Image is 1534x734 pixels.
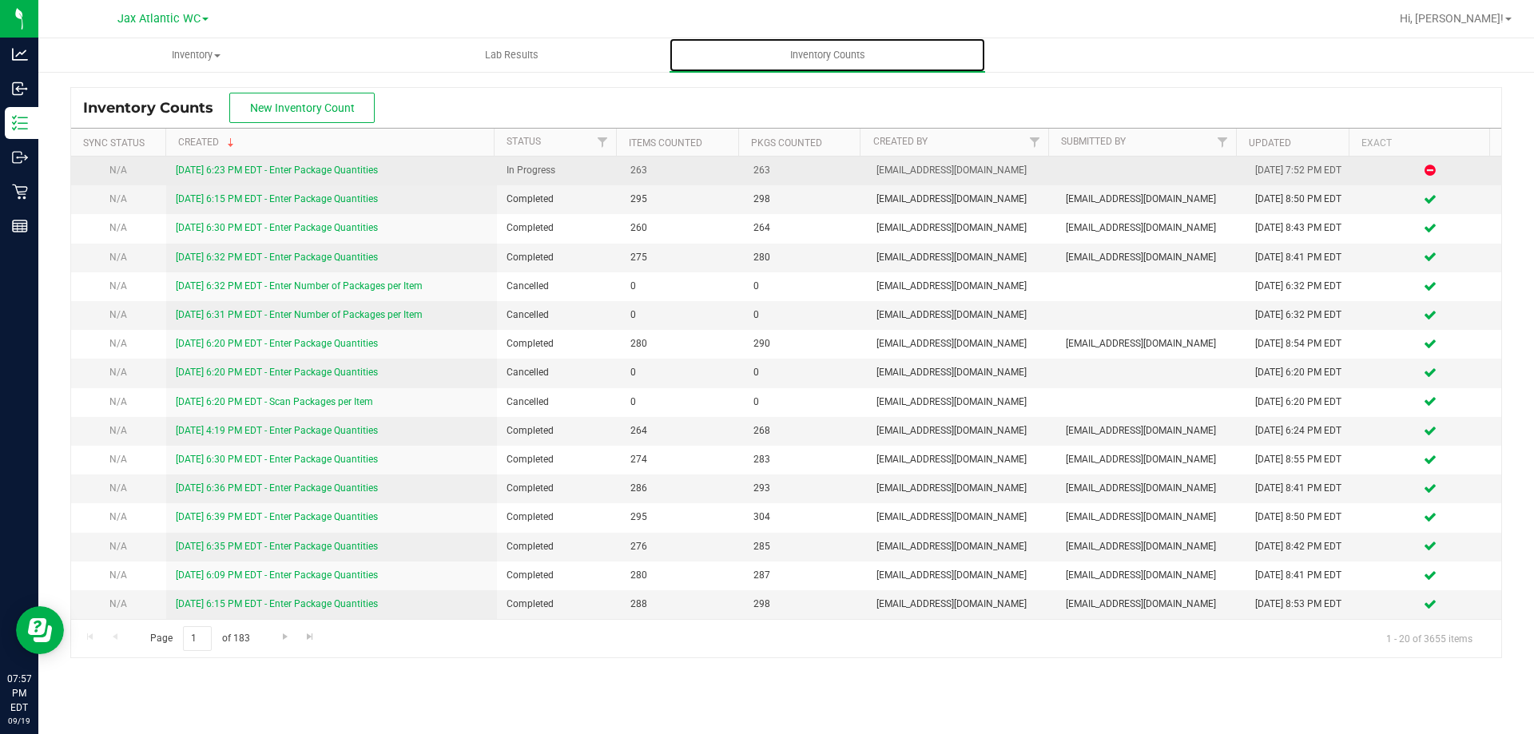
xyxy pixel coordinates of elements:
span: 268 [753,423,857,438]
span: Completed [507,510,610,525]
span: [EMAIL_ADDRESS][DOMAIN_NAME] [876,192,1047,207]
a: Lab Results [354,38,670,72]
span: 280 [753,250,857,265]
span: [EMAIL_ADDRESS][DOMAIN_NAME] [1066,423,1236,438]
span: N/A [109,338,127,349]
span: [EMAIL_ADDRESS][DOMAIN_NAME] [876,423,1047,438]
span: Inventory Counts [83,99,229,117]
span: 304 [753,510,857,525]
span: 0 [630,307,734,323]
span: [EMAIL_ADDRESS][DOMAIN_NAME] [1066,481,1236,496]
span: [EMAIL_ADDRESS][DOMAIN_NAME] [1066,539,1236,554]
span: Cancelled [507,307,610,323]
span: 0 [753,279,857,294]
div: [DATE] 6:20 PM EDT [1255,395,1349,410]
a: [DATE] 6:09 PM EDT - Enter Package Quantities [176,569,378,581]
a: Filter [1021,129,1047,156]
span: Completed [507,597,610,612]
span: Completed [507,336,610,351]
span: [EMAIL_ADDRESS][DOMAIN_NAME] [1066,336,1236,351]
span: 286 [630,481,734,496]
span: 0 [753,365,857,380]
span: Page of 183 [137,626,263,651]
span: N/A [109,396,127,407]
span: 280 [630,336,734,351]
a: Created [178,137,237,148]
span: [EMAIL_ADDRESS][DOMAIN_NAME] [1066,568,1236,583]
span: N/A [109,482,127,494]
span: [EMAIL_ADDRESS][DOMAIN_NAME] [876,365,1047,380]
span: 295 [630,192,734,207]
span: Cancelled [507,395,610,410]
a: [DATE] 6:20 PM EDT - Enter Package Quantities [176,338,378,349]
div: [DATE] 8:54 PM EDT [1255,336,1349,351]
a: [DATE] 6:20 PM EDT - Scan Packages per Item [176,396,373,407]
span: N/A [109,252,127,263]
span: 293 [753,481,857,496]
span: 0 [630,279,734,294]
span: 1 - 20 of 3655 items [1373,626,1485,650]
iframe: Resource center [16,606,64,654]
div: [DATE] 8:55 PM EDT [1255,452,1349,467]
div: [DATE] 6:32 PM EDT [1255,279,1349,294]
span: Cancelled [507,365,610,380]
span: [EMAIL_ADDRESS][DOMAIN_NAME] [876,395,1047,410]
inline-svg: Inventory [12,115,28,131]
div: [DATE] 8:50 PM EDT [1255,510,1349,525]
span: 276 [630,539,734,554]
a: Filter [590,129,616,156]
span: [EMAIL_ADDRESS][DOMAIN_NAME] [876,307,1047,323]
div: [DATE] 8:41 PM EDT [1255,568,1349,583]
span: N/A [109,193,127,204]
span: 264 [630,423,734,438]
span: 0 [753,395,857,410]
inline-svg: Retail [12,184,28,200]
span: [EMAIL_ADDRESS][DOMAIN_NAME] [1066,250,1236,265]
div: [DATE] 8:41 PM EDT [1255,481,1349,496]
a: Submitted By [1061,136,1126,147]
span: Completed [507,452,610,467]
span: 280 [630,568,734,583]
span: [EMAIL_ADDRESS][DOMAIN_NAME] [1066,510,1236,525]
span: 298 [753,192,857,207]
a: Inventory [38,38,354,72]
span: 285 [753,539,857,554]
span: Completed [507,192,610,207]
a: [DATE] 6:32 PM EDT - Enter Number of Packages per Item [176,280,423,292]
span: 295 [630,510,734,525]
inline-svg: Inbound [12,81,28,97]
a: Sync Status [83,137,145,149]
a: Go to the next page [273,626,296,648]
a: Pkgs Counted [751,137,822,149]
span: 260 [630,220,734,236]
span: N/A [109,511,127,522]
inline-svg: Analytics [12,46,28,62]
div: [DATE] 8:53 PM EDT [1255,597,1349,612]
a: [DATE] 6:36 PM EDT - Enter Package Quantities [176,482,378,494]
a: [DATE] 6:20 PM EDT - Enter Package Quantities [176,367,378,378]
span: [EMAIL_ADDRESS][DOMAIN_NAME] [876,568,1047,583]
a: Go to the last page [299,626,322,648]
span: 263 [630,163,734,178]
span: Completed [507,568,610,583]
span: Completed [507,220,610,236]
a: Updated [1249,137,1291,149]
span: [EMAIL_ADDRESS][DOMAIN_NAME] [1066,597,1236,612]
span: [EMAIL_ADDRESS][DOMAIN_NAME] [876,163,1047,178]
span: N/A [109,425,127,436]
span: 287 [753,568,857,583]
p: 07:57 PM EDT [7,672,31,715]
div: [DATE] 8:41 PM EDT [1255,250,1349,265]
span: Inventory [39,48,353,62]
span: 283 [753,452,857,467]
span: 0 [753,307,857,323]
span: [EMAIL_ADDRESS][DOMAIN_NAME] [876,481,1047,496]
span: [EMAIL_ADDRESS][DOMAIN_NAME] [876,539,1047,554]
span: 264 [753,220,857,236]
span: 298 [753,597,857,612]
span: Completed [507,539,610,554]
span: N/A [109,598,127,609]
inline-svg: Outbound [12,149,28,165]
span: Completed [507,250,610,265]
a: [DATE] 6:31 PM EDT - Enter Number of Packages per Item [176,309,423,320]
